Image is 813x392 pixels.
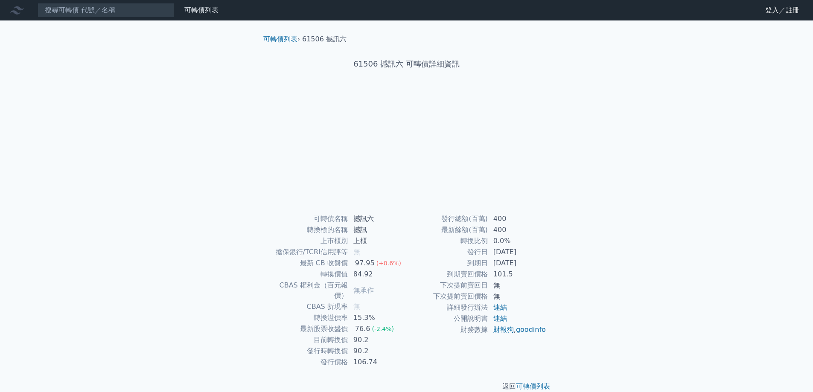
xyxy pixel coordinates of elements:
td: 公開說明書 [407,313,488,324]
td: 106.74 [348,357,407,368]
a: 財報狗 [493,325,514,334]
a: 連結 [493,314,507,322]
td: 下次提前賣回價格 [407,291,488,302]
td: 擔保銀行/TCRI信用評等 [267,247,348,258]
td: 上櫃 [348,235,407,247]
a: 連結 [493,303,507,311]
td: 到期日 [407,258,488,269]
li: › [263,34,300,44]
td: 90.2 [348,346,407,357]
td: CBAS 折現率 [267,301,348,312]
td: 最新 CB 收盤價 [267,258,348,269]
td: 轉換比例 [407,235,488,247]
td: [DATE] [488,247,547,258]
td: 撼訊 [348,224,407,235]
td: 可轉債名稱 [267,213,348,224]
td: 發行總額(百萬) [407,213,488,224]
span: 無 [353,248,360,256]
a: 可轉債列表 [184,6,219,14]
td: 發行價格 [267,357,348,368]
td: 詳細發行辦法 [407,302,488,313]
a: goodinfo [516,325,546,334]
span: 無 [353,302,360,311]
td: 101.5 [488,269,547,280]
td: 15.3% [348,312,407,323]
td: 0.0% [488,235,547,247]
td: 轉換價值 [267,269,348,280]
a: 可轉債列表 [516,382,550,390]
td: , [488,324,547,335]
a: 可轉債列表 [263,35,297,43]
td: 目前轉換價 [267,334,348,346]
td: [DATE] [488,258,547,269]
td: 400 [488,213,547,224]
td: 轉換溢價率 [267,312,348,323]
span: (+0.6%) [376,260,401,267]
li: 61506 撼訊六 [302,34,347,44]
td: 上市櫃別 [267,235,348,247]
td: 最新股票收盤價 [267,323,348,334]
td: 400 [488,224,547,235]
h1: 61506 撼訊六 可轉債詳細資訊 [256,58,557,70]
td: 到期賣回價格 [407,269,488,280]
td: CBAS 權利金（百元報價） [267,280,348,301]
td: 下次提前賣回日 [407,280,488,291]
span: (-2.4%) [372,325,394,332]
td: 財務數據 [407,324,488,335]
td: 無 [488,291,547,302]
td: 發行日 [407,247,488,258]
input: 搜尋可轉債 代號／名稱 [38,3,174,17]
td: 轉換標的名稱 [267,224,348,235]
td: 撼訊六 [348,213,407,224]
td: 無 [488,280,547,291]
div: 76.6 [353,324,372,334]
td: 84.92 [348,269,407,280]
td: 最新餘額(百萬) [407,224,488,235]
td: 90.2 [348,334,407,346]
td: 發行時轉換價 [267,346,348,357]
span: 無承作 [353,286,374,294]
a: 登入／註冊 [758,3,806,17]
div: 97.95 [353,258,376,268]
p: 返回 [256,381,557,392]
